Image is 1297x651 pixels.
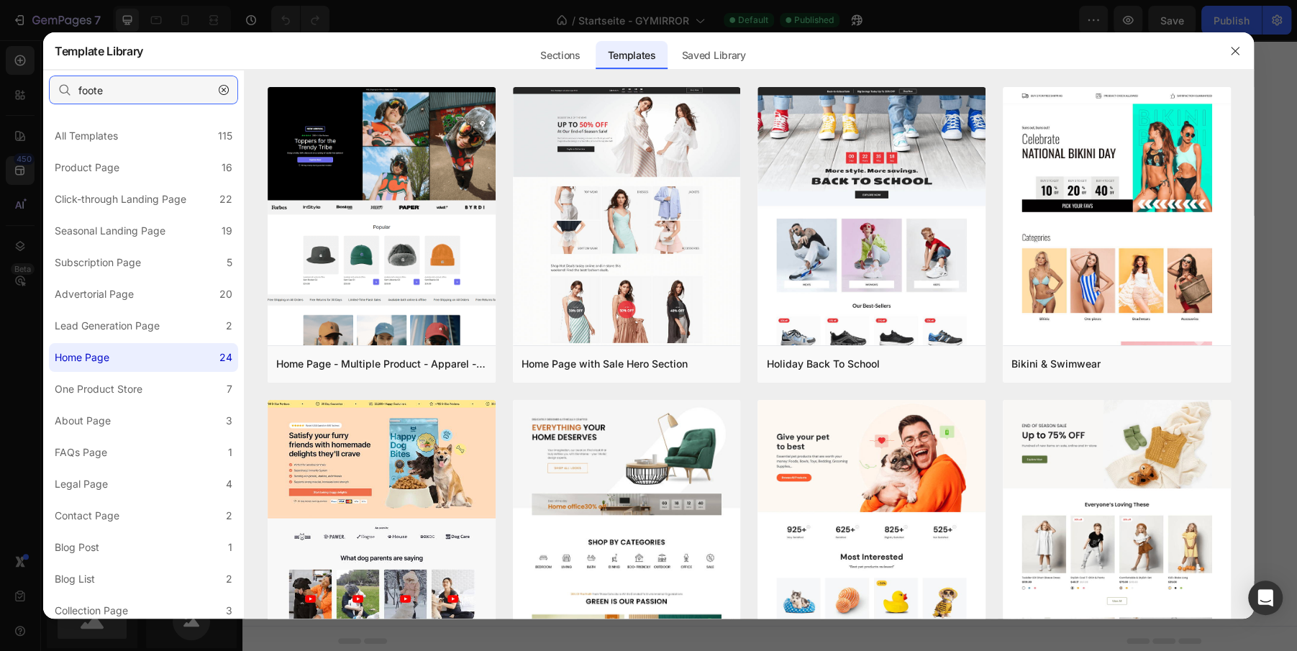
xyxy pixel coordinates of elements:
[55,159,119,176] div: Product Page
[191,45,436,63] p: Du hast Fragen?
[670,41,757,70] div: Saved Library
[55,381,142,398] div: One Product Store
[55,539,99,556] div: Blog Post
[55,507,119,524] div: Contact Page
[529,41,591,70] div: Sections
[55,602,128,619] div: Collection Page
[580,479,687,492] span: then drag & drop elements
[55,191,186,208] div: Click-through Landing Page
[498,301,773,327] p: Welche Garantie erhalte ich auf den GYMIRROR?
[591,461,678,476] div: Add blank section
[498,65,722,91] p: Passt der GYMIRROR in meine Wohnung?
[55,222,165,240] div: Seasonal Landing Page
[191,73,436,124] p: [PERSON_NAME] begleitet dich von der ersten Idee bis zum Kauf – persönlich & unkompliziert.
[219,191,232,208] div: 22
[219,286,232,303] div: 20
[96,44,178,127] img: gempages_579468867252781665-eadc714f-a8fe-4e43-93b8-3077cf33faf0.jpg
[55,286,134,303] div: Advertorial Page
[226,317,232,334] div: 2
[222,222,232,240] div: 19
[498,242,847,268] p: Kann ich mit dem GYMIRROR auch Ausdauer-Training machen?
[227,254,232,271] div: 5
[228,539,232,556] div: 1
[226,412,232,429] div: 3
[226,602,232,619] div: 3
[228,444,232,461] div: 1
[55,317,160,334] div: Lead Generation Page
[365,479,464,492] span: inspired by CRO experts
[276,355,487,373] div: Home Page - Multiple Product - Apparel - Style 4
[55,254,141,271] div: Subscription Page
[218,127,232,145] div: 115
[55,127,118,145] div: All Templates
[191,142,436,159] p: Telefon
[486,461,561,476] div: Generate layout
[498,6,818,32] p: Muss der GYMIRROR montiert oder installiert werden?
[191,163,303,177] a: [PHONE_NUMBER]
[55,32,143,70] h2: Template Library
[596,41,667,70] div: Templates
[222,159,232,176] div: 16
[483,479,560,492] span: from URL or image
[493,429,562,445] span: Add section
[226,507,232,524] div: 2
[766,355,879,373] div: Holiday Back To School
[55,349,109,366] div: Home Page
[55,475,108,493] div: Legal Page
[226,475,232,493] div: 4
[191,196,436,214] p: E-Mail
[1011,355,1101,373] div: Bikini & Swimwear
[55,412,111,429] div: About Page
[226,570,232,588] div: 2
[373,461,460,476] div: Choose templates
[191,218,399,232] a: [EMAIL_ADDRESS][DOMAIN_NAME]
[1248,581,1283,615] div: Open Intercom Messenger
[219,349,232,366] div: 24
[498,124,709,150] p: Brauche ich technisches Know-how?
[522,355,688,373] div: Home Page with Sale Hero Section
[55,444,107,461] div: FAQs Page
[227,381,232,398] div: 7
[49,76,238,104] input: E.g.: Black Friday, Sale, etc.
[55,570,95,588] div: Blog List
[498,183,805,209] p: Für welches Fitnesslevel ist der GYMIRROR geeignet?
